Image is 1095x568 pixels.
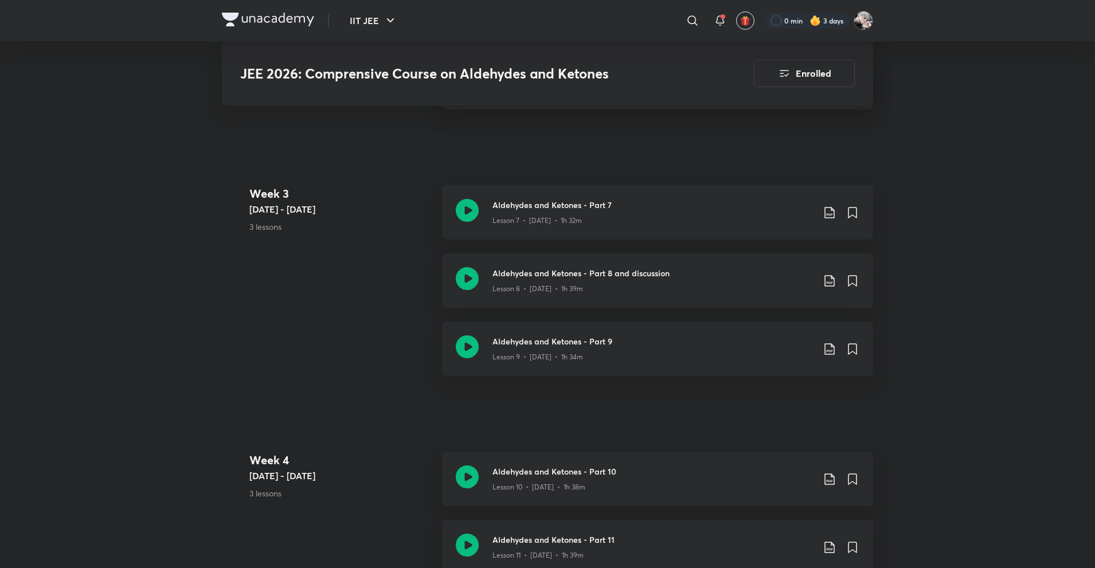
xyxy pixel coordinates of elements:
[492,199,814,211] h3: Aldehydes and Ketones - Part 7
[240,65,689,82] h3: JEE 2026: Comprensive Course on Aldehydes and Ketones
[492,267,814,279] h3: Aldehydes and Ketones - Part 8 and discussion
[492,534,814,546] h3: Aldehydes and Ketones - Part 11
[249,487,433,499] p: 3 lessons
[492,284,583,294] p: Lesson 8 • [DATE] • 1h 39m
[442,185,873,253] a: Aldehydes and Ketones - Part 7Lesson 7 • [DATE] • 1h 32m
[249,469,433,483] h5: [DATE] - [DATE]
[222,13,314,26] img: Company Logo
[492,550,584,561] p: Lesson 11 • [DATE] • 1h 39m
[492,216,582,226] p: Lesson 7 • [DATE] • 1h 32m
[222,13,314,29] a: Company Logo
[736,11,754,30] button: avatar
[754,60,855,87] button: Enrolled
[492,352,583,362] p: Lesson 9 • [DATE] • 1h 34m
[249,185,433,202] h4: Week 3
[442,253,873,322] a: Aldehydes and Ketones - Part 8 and discussionLesson 8 • [DATE] • 1h 39m
[249,202,433,216] h5: [DATE] - [DATE]
[492,335,814,347] h3: Aldehydes and Ketones - Part 9
[809,15,821,26] img: streak
[442,452,873,520] a: Aldehydes and Ketones - Part 10Lesson 10 • [DATE] • 1h 38m
[249,452,433,469] h4: Week 4
[442,322,873,390] a: Aldehydes and Ketones - Part 9Lesson 9 • [DATE] • 1h 34m
[740,15,750,26] img: avatar
[492,465,814,477] h3: Aldehydes and Ketones - Part 10
[343,9,404,32] button: IIT JEE
[249,221,433,233] p: 3 lessons
[492,482,585,492] p: Lesson 10 • [DATE] • 1h 38m
[854,11,873,30] img: Navin Raj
